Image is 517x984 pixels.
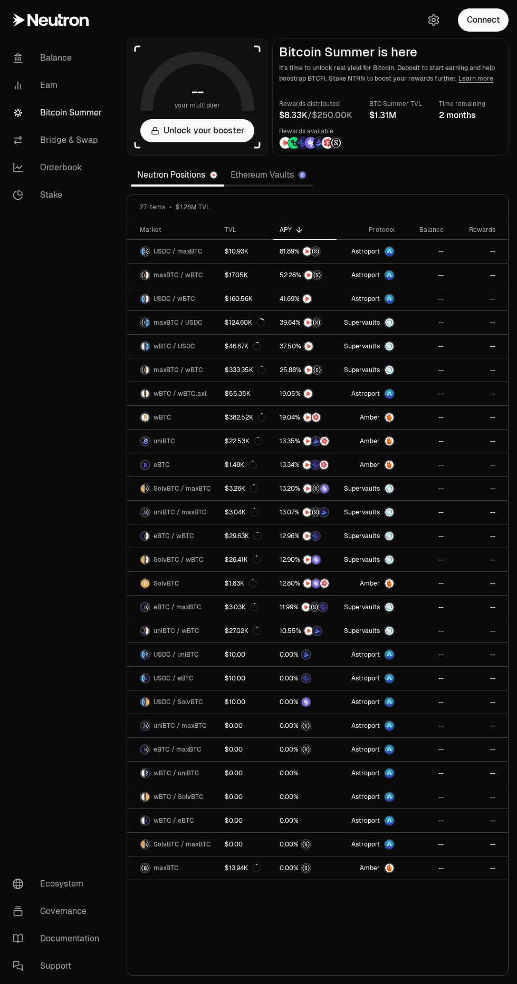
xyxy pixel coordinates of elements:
a: maxBTC LogowBTC LogomaxBTC / wBTC [127,358,218,382]
a: wBTC LogowBTC [127,406,218,429]
span: uniBTC / wBTC [154,627,199,635]
span: SolvBTC [154,579,179,588]
img: USDC Logo [141,674,145,683]
a: Astroport [337,643,401,666]
img: Bedrock Diamonds [302,650,310,659]
div: $10.93K [225,247,248,256]
img: EtherFi Points [296,137,308,149]
img: wBTC Logo [141,389,145,398]
div: $22.53K [225,437,262,445]
a: SupervaultsSupervaults [337,524,401,548]
img: Solv Points [305,137,317,149]
a: Ethereum Vaults [224,164,313,186]
a: SolvBTC LogoSolvBTC [127,572,218,595]
a: NTRN [273,335,337,358]
img: wBTC Logo [146,271,149,279]
a: Astroport [337,264,401,287]
a: -- [401,548,450,571]
img: Mars Fragments [320,579,329,588]
span: wBTC / USDC [154,342,195,350]
span: maxBTC / USDC [154,318,203,327]
button: NTRNEtherFi Points [280,531,331,541]
img: Supervaults [385,366,394,374]
img: maxBTC Logo [146,247,149,256]
div: $333.35K [225,366,266,374]
a: -- [450,358,508,382]
a: $22.53K [218,430,273,453]
a: Balance [4,44,114,72]
a: -- [401,524,450,548]
a: NTRNStructured PointsBedrock Diamonds [273,501,337,524]
div: $3.04K [225,508,258,517]
div: $27.02K [225,627,261,635]
span: Amber [360,579,380,588]
a: USDC LogoSolvBTC LogoUSDC / SolvBTC [127,690,218,714]
a: -- [450,335,508,358]
img: Structured Points [330,137,342,149]
img: NTRN [303,413,312,422]
div: $55.35K [225,389,251,398]
a: -- [401,311,450,334]
a: USDC LogowBTC LogoUSDC / wBTC [127,287,218,310]
img: eBTC Logo [141,532,145,540]
img: maxBTC Logo [146,484,149,493]
img: uniBTC Logo [146,650,149,659]
a: USDC LogomaxBTC LogoUSDC / maxBTC [127,240,218,263]
a: SupervaultsSupervaults [337,596,401,619]
a: NTRNStructured PointsEtherFi Points [273,596,337,619]
img: Amber [385,413,394,422]
img: NTRN [304,271,313,279]
img: Structured Points [312,318,321,327]
a: $29.63K [218,524,273,548]
a: NTRNStructured Points [273,240,337,263]
img: uniBTC Logo [141,627,145,635]
img: Neutron Logo [210,172,217,178]
img: Solv Points [312,579,320,588]
a: -- [450,240,508,263]
a: eBTC LogomaxBTC LogoeBTC / maxBTC [127,596,218,619]
img: maxBTC Logo [141,271,145,279]
a: Earn [4,72,114,99]
a: uniBTC LogowBTC LogouniBTC / wBTC [127,619,218,642]
a: $46.67K [218,335,273,358]
img: NTRN [303,247,311,256]
a: $160.56K [218,287,273,310]
div: $3.26K [225,484,258,493]
a: -- [401,240,450,263]
a: -- [450,524,508,548]
img: eBTC Logo [141,461,149,469]
a: $124.60K [218,311,273,334]
button: NTRNBedrock DiamondsMars Fragments [280,436,331,446]
span: Astroport [351,271,380,279]
a: -- [450,643,508,666]
a: -- [450,667,508,690]
img: Supervaults [385,318,394,327]
img: Solv Points [312,556,320,564]
a: NTRNStructured Points [273,311,337,334]
a: NTRNMars Fragments [273,406,337,429]
a: $382.52K [218,406,273,429]
a: SupervaultsSupervaults [337,477,401,500]
a: Astroport [337,382,401,405]
a: AmberAmber [337,453,401,476]
img: NTRN [303,295,311,303]
button: NTRNEtherFi PointsMars Fragments [280,460,331,470]
span: wBTC [154,413,171,422]
button: NTRNMars Fragments [280,412,331,423]
a: -- [450,406,508,429]
a: USDC LogouniBTC LogoUSDC / uniBTC [127,643,218,666]
a: $333.35K [218,358,273,382]
img: Supervaults [385,627,394,635]
a: -- [450,477,508,500]
img: Structured Points [310,603,319,611]
img: Lombard Lux [288,137,300,149]
img: NTRN [302,603,310,611]
a: eBTC LogowBTC LogoeBTC / wBTC [127,524,218,548]
span: Amber [360,413,380,422]
a: -- [450,501,508,524]
a: $3.03K [218,596,273,619]
a: Bridge & Swap [4,126,114,154]
img: EtherFi Points [311,532,320,540]
span: maxBTC / wBTC [154,271,203,279]
a: $10.00 [218,643,273,666]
